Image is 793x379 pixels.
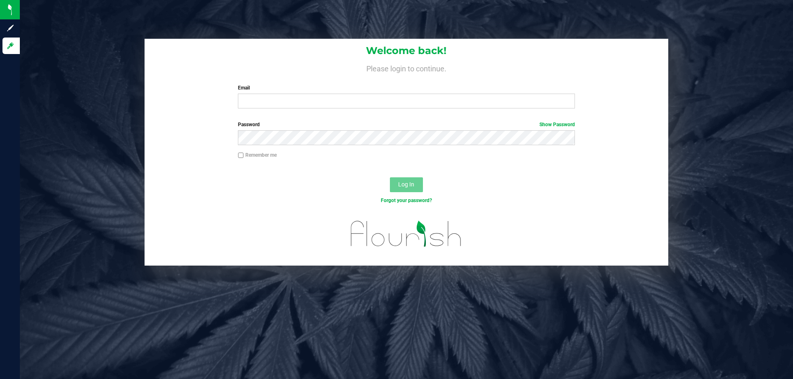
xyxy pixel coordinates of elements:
[539,122,575,127] a: Show Password
[390,177,423,192] button: Log In
[398,181,414,188] span: Log In
[381,198,432,203] a: Forgot your password?
[145,45,668,56] h1: Welcome back!
[6,24,14,32] inline-svg: Sign up
[238,151,277,159] label: Remember me
[341,213,472,255] img: flourish_logo.svg
[238,84,575,92] label: Email
[238,153,244,158] input: Remember me
[6,42,14,50] inline-svg: Log in
[145,63,668,73] h4: Please login to continue.
[238,122,260,127] span: Password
